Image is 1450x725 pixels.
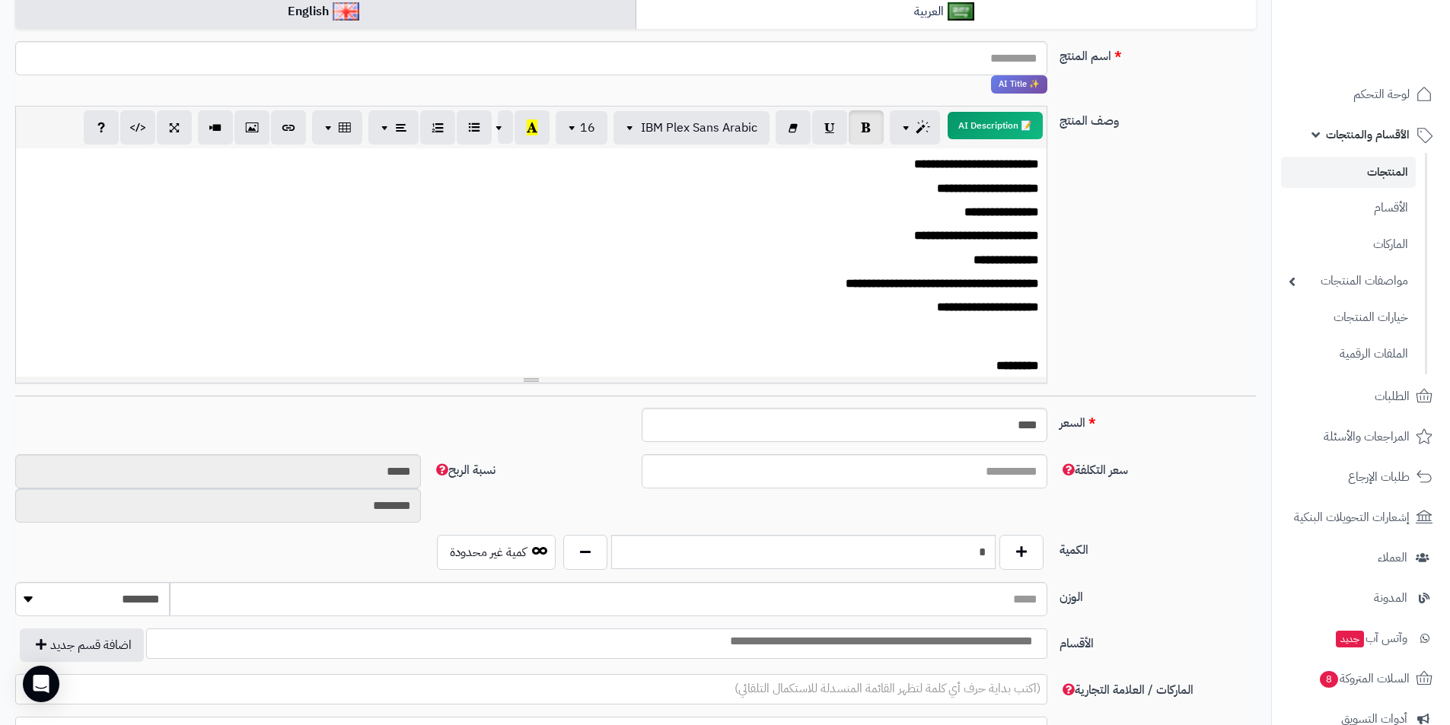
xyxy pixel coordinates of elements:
[1281,660,1441,697] a: السلات المتروكة8
[1281,192,1416,224] a: الأقسام
[580,119,595,137] span: 16
[23,666,59,702] div: Open Intercom Messenger
[1053,106,1262,130] label: وصف المنتج
[1374,587,1407,609] span: المدونة
[1326,124,1410,145] span: الأقسام والمنتجات
[1281,539,1441,576] a: العملاء
[1281,499,1441,536] a: إشعارات التحويلات البنكية
[1053,628,1262,653] label: الأقسام
[1281,620,1441,657] a: وآتس آبجديد
[1281,580,1441,616] a: المدونة
[1348,466,1410,488] span: طلبات الإرجاع
[333,2,359,21] img: English
[1053,41,1262,65] label: اسم المنتج
[1053,408,1262,432] label: السعر
[1281,301,1416,334] a: خيارات المنتجات
[433,461,496,479] span: نسبة الربح
[1318,668,1410,689] span: السلات المتروكة
[556,111,607,145] button: 16
[1060,681,1193,699] span: الماركات / العلامة التجارية
[1060,461,1128,479] span: سعر التكلفة
[1281,338,1416,370] a: الملفات الرقمية
[948,112,1043,139] button: 📝 AI Description
[1281,76,1441,113] a: لوحة التحكم
[1334,628,1407,649] span: وآتس آب
[1294,507,1410,528] span: إشعارات التحويلات البنكية
[1336,631,1364,647] span: جديد
[1053,582,1262,606] label: الوزن
[1375,386,1410,407] span: الطلبات
[1281,378,1441,415] a: الطلبات
[641,119,757,137] span: IBM Plex Sans Arabic
[735,679,1040,698] span: (اكتب بداية حرف أي كلمة لتظهر القائمة المنسدلة للاستكمال التلقائي)
[1324,426,1410,447] span: المراجعات والأسئلة
[1353,84,1410,105] span: لوحة التحكم
[1320,671,1338,688] span: 8
[1281,459,1441,495] a: طلبات الإرجاع
[20,628,144,662] button: اضافة قسم جديد
[1281,265,1416,297] a: مواصفات المنتجات
[1378,547,1407,568] span: العملاء
[1281,418,1441,455] a: المراجعات والأسئلة
[991,75,1047,94] span: انقر لاستخدام رفيقك الذكي
[948,2,974,21] img: العربية
[1053,535,1262,559] label: الكمية
[1281,157,1416,188] a: المنتجات
[1281,228,1416,261] a: الماركات
[613,111,770,145] button: IBM Plex Sans Arabic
